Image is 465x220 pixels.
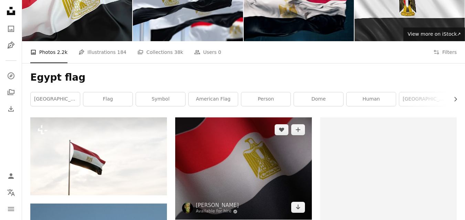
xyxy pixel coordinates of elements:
a: Log in / Sign up [4,169,18,183]
a: american flag [189,92,238,106]
img: Go to engin akyurt's profile [182,202,193,213]
a: symbol [136,92,185,106]
img: a close up of the flag of egypt [175,117,312,220]
a: person [241,92,290,106]
a: Explore [4,69,18,83]
a: View more on iStock↗ [403,27,465,41]
a: [GEOGRAPHIC_DATA] [31,92,80,106]
span: 0 [218,48,221,56]
button: Menu [4,202,18,216]
a: Download History [4,102,18,116]
img: a flag flying in the wind on a cloudy day [30,117,167,195]
span: View more on iStock ↗ [408,31,461,37]
button: Like [275,124,288,135]
h1: Egypt flag [30,71,457,84]
span: 184 [117,48,127,56]
a: a close up of the flag of egypt [175,165,312,172]
a: Photos [4,22,18,36]
a: Collections 38k [137,41,183,63]
a: Illustrations [4,38,18,52]
a: [GEOGRAPHIC_DATA] [399,92,448,106]
span: 38k [174,48,183,56]
button: Filters [433,41,457,63]
button: Add to Collection [291,124,305,135]
button: Language [4,186,18,199]
a: Home — Unsplash [4,4,18,19]
a: Users 0 [194,41,221,63]
a: human [347,92,396,106]
a: a flag flying in the wind on a cloudy day [30,153,167,159]
a: Illustrations 184 [78,41,126,63]
a: [PERSON_NAME] [196,202,239,209]
a: flag [83,92,133,106]
button: scroll list to the right [449,92,457,106]
a: Collections [4,85,18,99]
a: Download [291,202,305,213]
a: Available for hire [196,209,239,214]
a: dome [294,92,343,106]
